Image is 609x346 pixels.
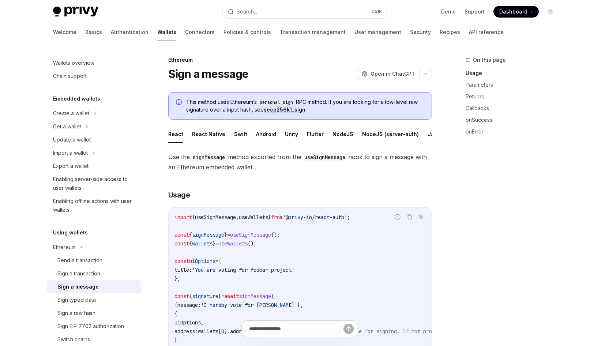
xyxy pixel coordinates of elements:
[354,23,401,41] a: User management
[57,335,90,344] div: Switch chains
[186,98,424,113] span: This method uses Ethereum’s RPC method. If you are looking for a low-level raw signature over a i...
[47,320,141,333] a: Sign EIP-7702 authorization
[224,232,227,238] span: }
[190,153,228,161] code: signMessage
[53,94,100,103] h5: Embedded wallets
[493,6,539,18] a: Dashboard
[53,23,76,41] a: Welcome
[466,102,562,114] a: Callbacks
[466,91,562,102] a: Returns
[157,23,176,41] a: Wallets
[416,212,426,222] button: Ask AI
[168,56,432,64] div: Ethereum
[223,23,271,41] a: Policies & controls
[174,214,192,221] span: import
[393,212,402,222] button: Report incorrect code
[174,258,189,264] span: const
[428,125,440,143] button: Java
[47,267,141,280] a: Sign a transaction
[47,280,141,293] a: Sign a message
[227,232,230,238] span: =
[218,293,221,300] span: }
[465,8,485,15] a: Support
[371,70,415,78] span: Open in ChatGPT
[239,293,271,300] span: signMessage
[192,240,213,247] span: wallets
[168,67,249,80] h1: Sign a message
[47,306,141,320] a: Sign a raw hash
[213,240,215,247] span: }
[185,23,215,41] a: Connectors
[57,322,124,331] div: Sign EIP-7702 authorization
[47,56,141,69] a: Wallets overview
[47,293,141,306] a: Sign typed data
[189,258,215,264] span: uiOptions
[347,214,350,221] span: ;
[192,267,294,273] span: 'You are voting for foobar project'
[53,148,88,157] div: Import a wallet
[168,125,183,143] button: React
[57,269,100,278] div: Sign a transaction
[57,309,95,317] div: Sign a raw hash
[357,68,420,80] button: Open in ChatGPT
[236,214,239,221] span: ,
[473,56,506,64] span: On this page
[223,5,387,18] button: Search...CtrlK
[441,8,456,15] a: Demo
[301,153,348,161] code: useSignMessage
[53,228,88,237] h5: Using wallets
[57,256,102,265] div: Send a transaction
[53,122,81,131] div: Get a wallet
[469,23,504,41] a: API reference
[174,232,189,238] span: const
[47,195,141,217] a: Enabling offline actions with user wallets
[264,106,305,113] a: secp256k1_sign
[499,8,527,15] span: Dashboard
[174,302,177,308] span: {
[174,293,189,300] span: const
[237,7,257,16] div: Search...
[256,125,276,143] button: Android
[271,214,283,221] span: from
[53,135,91,144] div: Update a wallet
[215,258,218,264] span: =
[47,159,141,173] a: Export a wallet
[192,214,195,221] span: {
[234,125,247,143] button: Swift
[218,240,248,247] span: useWallets
[53,197,136,214] div: Enabling offline actions with user wallets
[174,275,180,282] span: };
[111,23,149,41] a: Authentication
[53,175,136,192] div: Enabling server-side access to user wallets
[47,133,141,146] a: Update a wallet
[176,99,183,106] svg: Info
[466,126,562,138] a: onError
[307,125,324,143] button: Flutter
[297,302,303,308] span: },
[248,240,256,247] span: ();
[47,254,141,267] a: Send a transaction
[545,6,556,18] button: Toggle dark mode
[195,214,236,221] span: useSignMessage
[280,23,346,41] a: Transaction management
[189,232,192,238] span: {
[257,99,296,106] code: personal_sign
[192,232,224,238] span: signMessage
[271,232,280,238] span: ();
[343,324,354,334] button: Send message
[168,152,432,172] span: Use the method exported from the hook to sign a message with an Ethereum embedded wallet.
[201,302,297,308] span: 'I hereby vote for [PERSON_NAME]'
[189,293,192,300] span: {
[218,258,221,264] span: {
[362,125,419,143] button: NodeJS (server-auth)
[189,240,192,247] span: {
[174,240,189,247] span: const
[405,212,414,222] button: Copy the contents from the code block
[466,114,562,126] a: onSuccess
[440,23,460,41] a: Recipes
[47,333,141,346] a: Switch chains
[224,293,239,300] span: await
[268,214,271,221] span: }
[230,232,271,238] span: useSignMessage
[57,296,96,304] div: Sign typed data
